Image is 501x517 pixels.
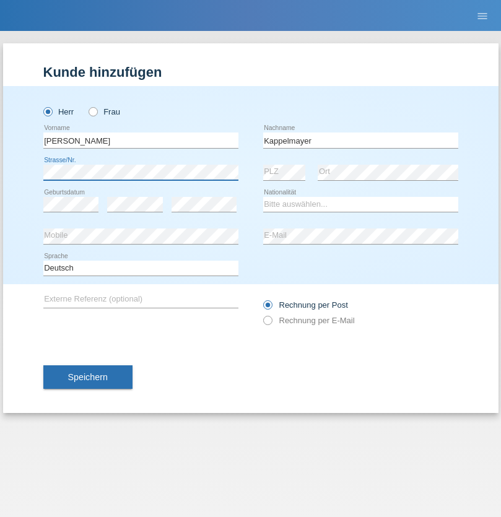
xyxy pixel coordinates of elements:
[263,300,348,310] label: Rechnung per Post
[89,107,120,116] label: Frau
[43,365,133,389] button: Speichern
[89,107,97,115] input: Frau
[263,316,271,331] input: Rechnung per E-Mail
[470,12,495,19] a: menu
[476,10,489,22] i: menu
[263,316,355,325] label: Rechnung per E-Mail
[43,107,51,115] input: Herr
[68,372,108,382] span: Speichern
[43,64,458,80] h1: Kunde hinzufügen
[43,107,74,116] label: Herr
[263,300,271,316] input: Rechnung per Post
